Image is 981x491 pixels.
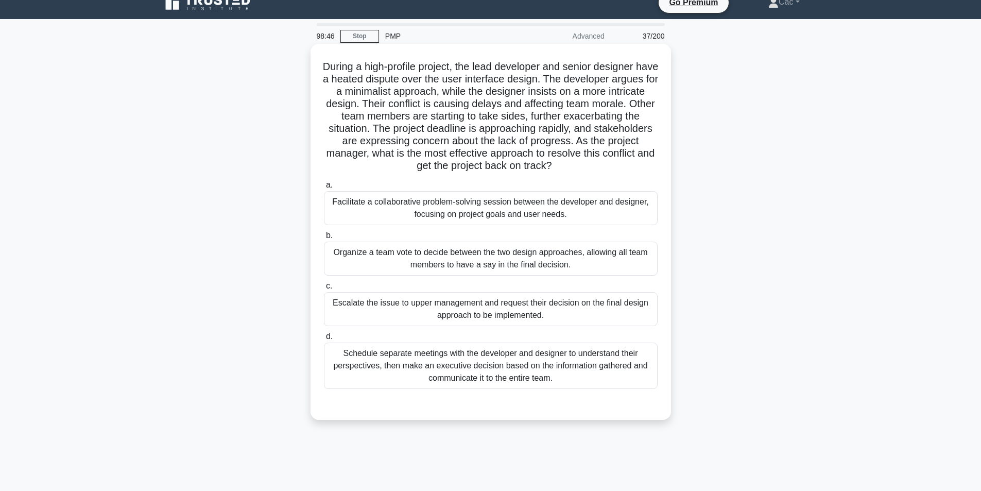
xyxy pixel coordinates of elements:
[326,231,333,240] span: b.
[326,180,333,189] span: a.
[521,26,611,46] div: Advanced
[311,26,340,46] div: 98:46
[326,332,333,341] span: d.
[611,26,671,46] div: 37/200
[326,281,332,290] span: c.
[324,292,658,326] div: Escalate the issue to upper management and request their decision on the final design approach to...
[323,60,659,173] h5: During a high-profile project, the lead developer and senior designer have a heated dispute over ...
[324,191,658,225] div: Facilitate a collaborative problem-solving session between the developer and designer, focusing o...
[340,30,379,43] a: Stop
[324,343,658,389] div: Schedule separate meetings with the developer and designer to understand their perspectives, then...
[324,242,658,276] div: Organize a team vote to decide between the two design approaches, allowing all team members to ha...
[379,26,521,46] div: PMP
